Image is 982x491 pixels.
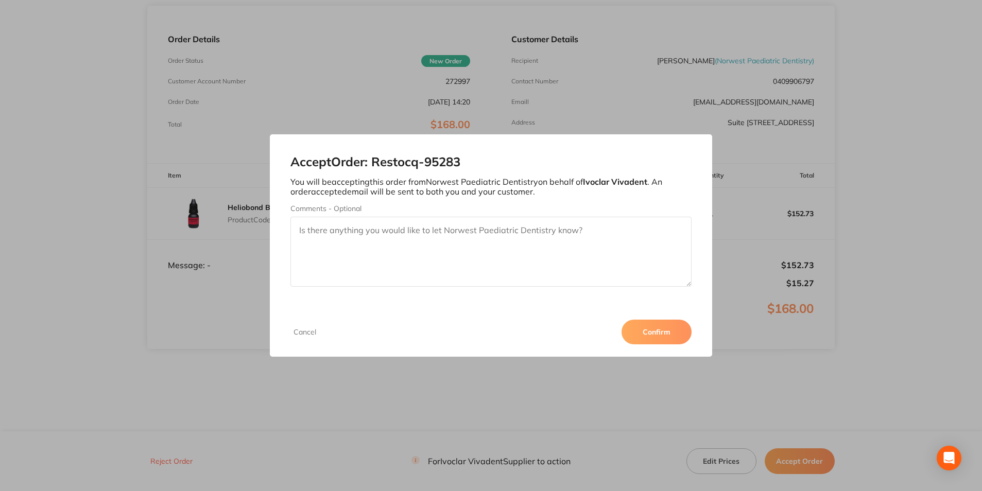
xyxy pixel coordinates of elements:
button: Cancel [290,327,319,337]
button: Confirm [622,320,692,344]
label: Comments - Optional [290,204,691,213]
p: You will be accepting this order from Norwest Paediatric Dentistry on behalf of . An order accept... [290,177,691,196]
h2: Accept Order: Restocq- 95283 [290,155,691,169]
div: Open Intercom Messenger [937,446,961,470]
b: Ivoclar Vivadent [583,177,647,187]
